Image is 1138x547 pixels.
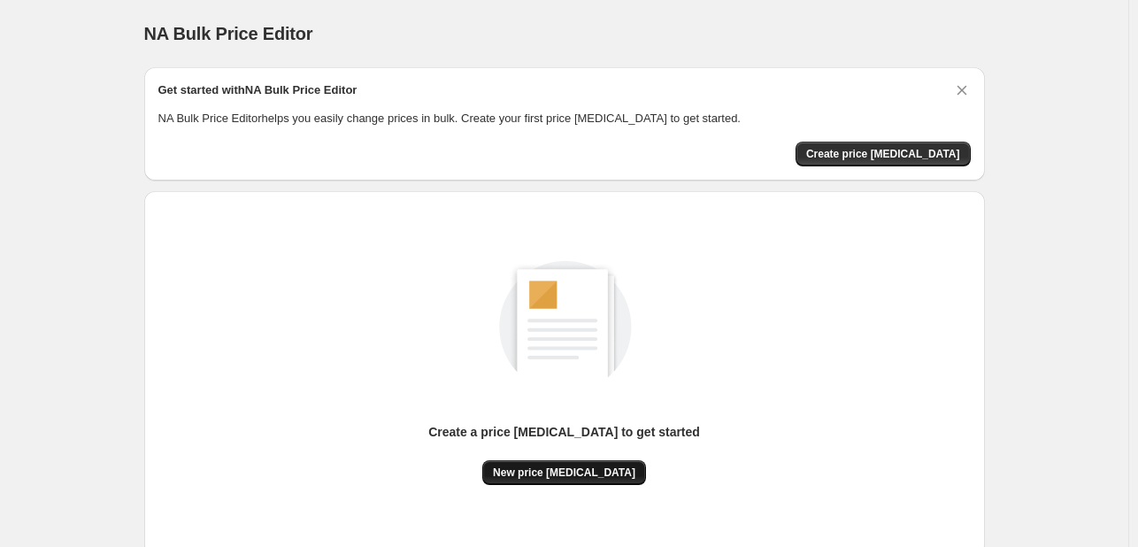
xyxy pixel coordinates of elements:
[493,466,635,480] span: New price [MEDICAL_DATA]
[158,110,971,127] p: NA Bulk Price Editor helps you easily change prices in bulk. Create your first price [MEDICAL_DAT...
[806,147,960,161] span: Create price [MEDICAL_DATA]
[796,142,971,166] button: Create price change job
[158,81,358,99] h2: Get started with NA Bulk Price Editor
[144,24,313,43] span: NA Bulk Price Editor
[428,423,700,441] p: Create a price [MEDICAL_DATA] to get started
[953,81,971,99] button: Dismiss card
[482,460,646,485] button: New price [MEDICAL_DATA]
